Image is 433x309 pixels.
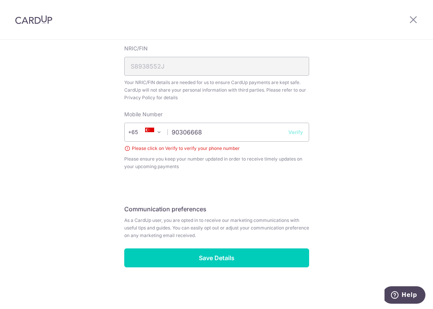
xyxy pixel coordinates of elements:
[124,111,163,118] label: Mobile Number
[124,248,309,267] input: Save Details
[124,217,309,239] span: As a CardUp user, you are opted in to receive our marketing communications with useful tips and g...
[124,155,309,170] span: Please ensure you keep your number updated in order to receive timely updates on your upcoming pa...
[124,79,309,101] span: Your NRIC/FIN details are needed for us to ensure CardUp payments are kept safe. CardUp will not ...
[385,286,425,305] iframe: Opens a widget where you can find more information
[124,45,148,52] label: NRIC/FIN
[15,15,52,24] img: CardUp
[288,128,303,136] button: Verify
[128,128,149,137] span: +65
[124,204,309,214] h5: Communication preferences
[124,145,309,152] div: Please click on Verify to verify your phone number
[130,128,149,137] span: +65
